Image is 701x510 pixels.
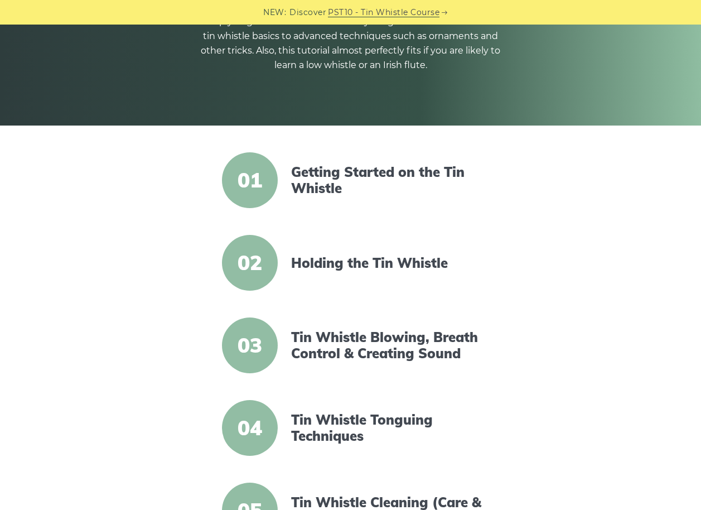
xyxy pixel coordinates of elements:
[289,6,326,19] span: Discover
[222,235,278,291] span: 02
[263,6,286,19] span: NEW:
[291,255,483,271] a: Holding the Tin Whistle
[291,412,483,444] a: Tin Whistle Tonguing Techniques
[222,400,278,456] span: 04
[328,6,439,19] a: PST10 - Tin Whistle Course
[291,164,483,196] a: Getting Started on the Tin Whistle
[222,317,278,373] span: 03
[291,329,483,362] a: Tin Whistle Blowing, Breath Control & Creating Sound
[222,152,278,208] span: 01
